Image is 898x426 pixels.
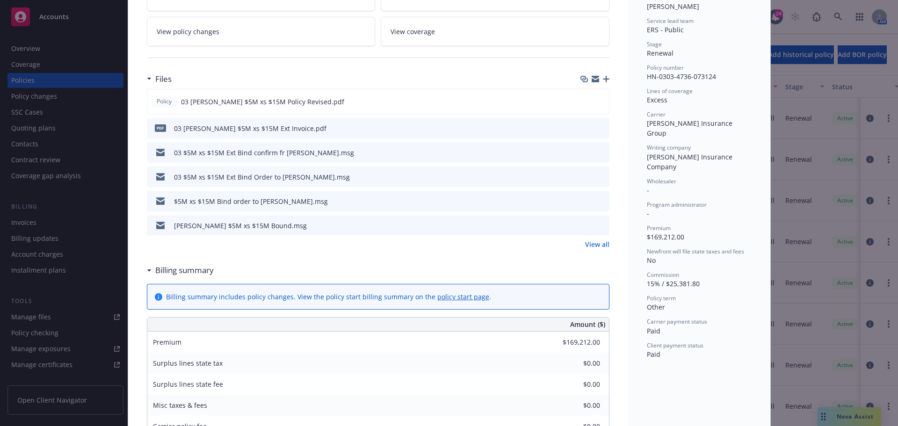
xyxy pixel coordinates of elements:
span: Service lead team [647,17,694,25]
span: Writing company [647,144,691,152]
div: 03 [PERSON_NAME] $5M xs $15M Ext Invoice.pdf [174,123,326,133]
span: Amount ($) [570,319,605,329]
span: $169,212.00 [647,232,684,241]
button: download file [582,221,590,231]
div: Excess [647,95,752,105]
span: pdf [155,124,166,131]
a: policy start page [437,292,489,301]
span: Policy term [647,294,676,302]
div: Files [147,73,172,85]
div: [PERSON_NAME] $5M xs $15M Bound.msg [174,221,307,231]
span: ERS - Public [647,25,684,34]
a: View policy changes [147,17,376,46]
span: - [647,209,649,218]
button: preview file [597,196,606,206]
span: Renewal [647,49,673,58]
div: 03 $5M xs $15M Ext Bind Order to [PERSON_NAME].msg [174,172,350,182]
span: 15% / $25,381.80 [647,279,700,288]
span: [PERSON_NAME] Insurance Group [647,119,734,137]
button: download file [582,196,590,206]
h3: Files [155,73,172,85]
input: 0.00 [545,398,606,412]
span: 03 [PERSON_NAME] $5M xs $15M Policy Revised.pdf [181,97,344,107]
span: Newfront will file state taxes and fees [647,247,744,255]
span: Commission [647,271,679,279]
span: Policy [155,97,174,106]
span: Stage [647,40,662,48]
span: View policy changes [157,27,219,36]
button: download file [582,148,590,158]
h3: Billing summary [155,264,214,276]
button: preview file [597,97,605,107]
span: Paid [647,326,660,335]
div: Billing summary includes policy changes. View the policy start billing summary on the . [166,292,491,302]
span: Misc taxes & fees [153,401,207,410]
span: Client payment status [647,341,703,349]
span: Premium [647,224,671,232]
input: 0.00 [545,356,606,370]
button: preview file [597,172,606,182]
span: Premium [153,338,181,347]
span: Policy number [647,64,684,72]
span: Lines of coverage [647,87,693,95]
span: Surplus lines state tax [153,359,223,368]
span: - [647,186,649,195]
span: Surplus lines state fee [153,380,223,389]
button: preview file [597,148,606,158]
span: Wholesaler [647,177,676,185]
span: Carrier payment status [647,318,707,325]
button: download file [582,172,590,182]
button: preview file [597,123,606,133]
span: View coverage [391,27,435,36]
span: Carrier [647,110,666,118]
input: 0.00 [545,335,606,349]
span: Paid [647,350,660,359]
button: download file [582,123,590,133]
a: View coverage [381,17,609,46]
div: Billing summary [147,264,214,276]
a: View all [585,239,609,249]
span: Other [647,303,665,311]
div: 03 $5M xs $15M Ext Bind confirm fr [PERSON_NAME].msg [174,148,354,158]
span: HN-0303-4736-073124 [647,72,716,81]
button: preview file [597,221,606,231]
div: $5M xs $15M Bind order to [PERSON_NAME].msg [174,196,328,206]
span: [PERSON_NAME] [647,2,699,11]
input: 0.00 [545,377,606,391]
span: [PERSON_NAME] Insurance Company [647,152,734,171]
button: download file [582,97,589,107]
span: Program administrator [647,201,707,209]
span: No [647,256,656,265]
